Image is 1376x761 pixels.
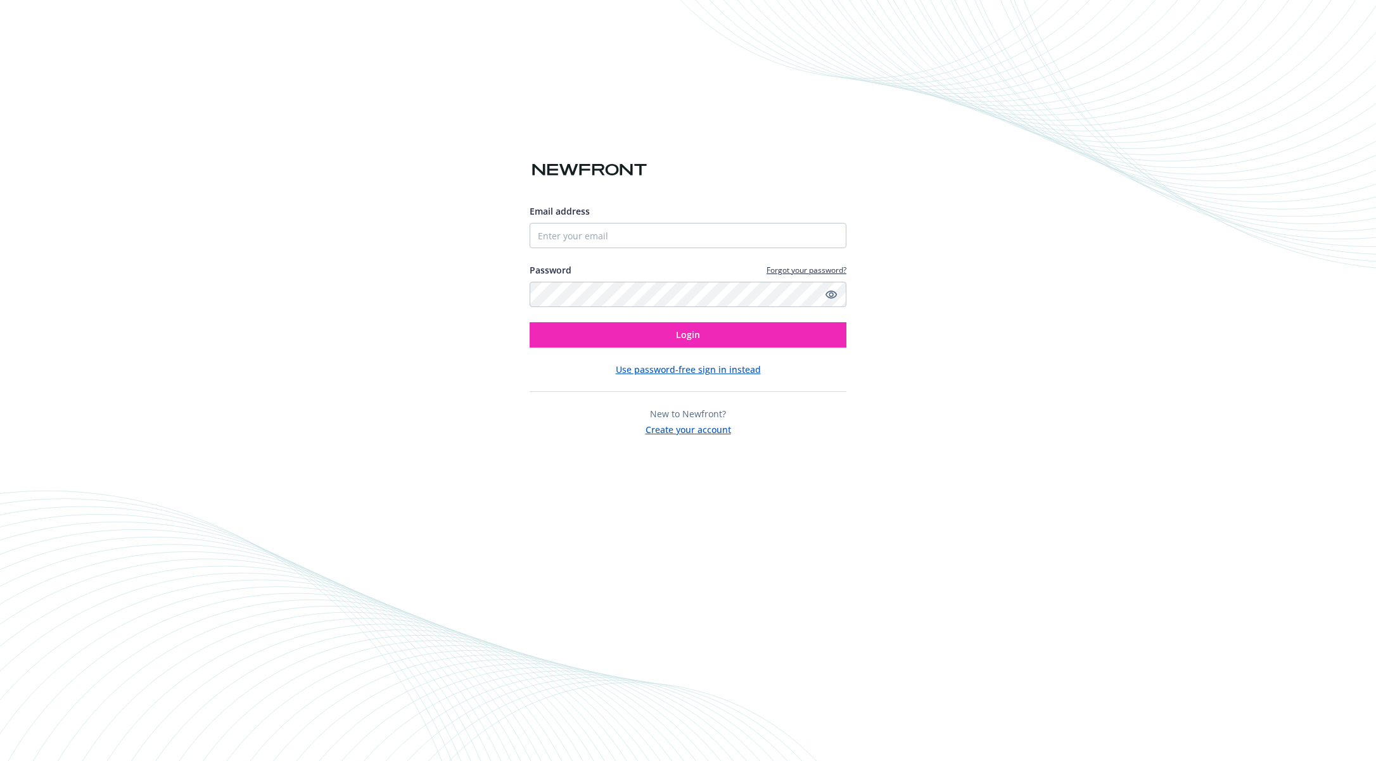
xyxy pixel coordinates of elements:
[530,159,649,181] img: Newfront logo
[530,322,846,348] button: Login
[767,265,846,275] a: Forgot your password?
[530,263,571,277] label: Password
[530,223,846,248] input: Enter your email
[646,420,731,436] button: Create your account
[676,329,700,341] span: Login
[650,408,726,420] span: New to Newfront?
[824,287,839,302] a: Show password
[530,282,846,307] input: Enter your password
[616,363,761,376] button: Use password-free sign in instead
[530,205,590,217] span: Email address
